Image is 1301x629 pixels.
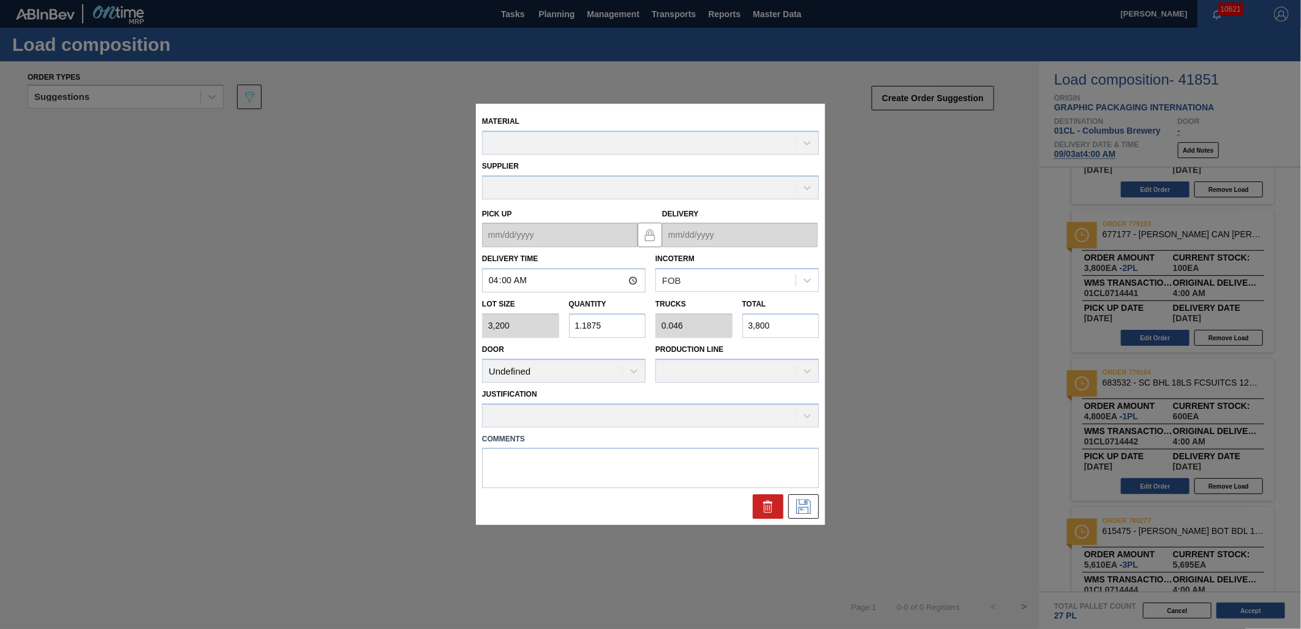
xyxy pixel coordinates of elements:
label: Production Line [655,345,723,354]
label: Delivery Time [482,251,646,269]
img: locked [643,227,657,242]
label: Comments [482,430,819,448]
label: Justification [482,390,537,398]
input: mm/dd/yyyy [482,223,638,248]
label: Pick up [482,210,512,218]
label: Lot size [482,296,559,314]
button: locked [638,223,662,247]
div: Edit Order [788,495,819,519]
div: Delete Order [753,495,783,519]
label: Trucks [655,300,686,309]
label: Door [482,345,504,354]
label: Quantity [569,300,606,309]
input: mm/dd/yyyy [662,223,818,248]
label: Supplier [482,162,519,170]
label: Incoterm [655,255,695,264]
div: FOB [662,275,681,286]
label: Total [742,300,766,309]
label: Delivery [662,210,699,218]
label: Material [482,117,519,126]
